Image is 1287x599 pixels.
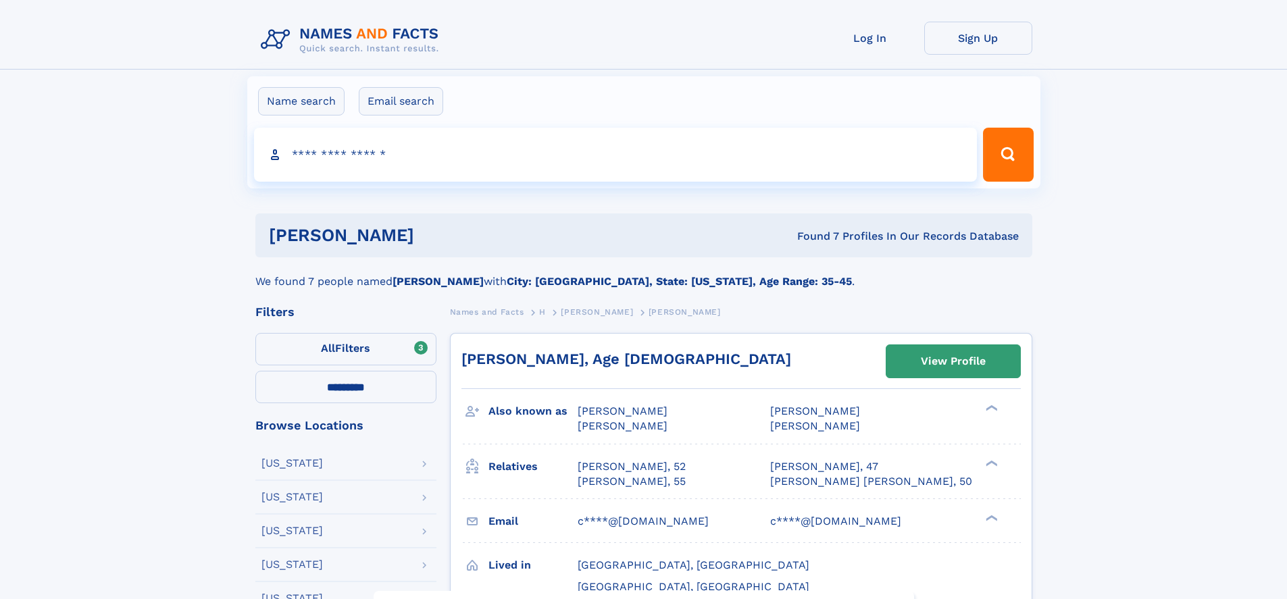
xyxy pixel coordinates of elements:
[261,492,323,502] div: [US_STATE]
[488,400,578,423] h3: Also known as
[578,558,809,571] span: [GEOGRAPHIC_DATA], [GEOGRAPHIC_DATA]
[649,307,721,317] span: [PERSON_NAME]
[770,419,860,432] span: [PERSON_NAME]
[578,405,667,417] span: [PERSON_NAME]
[359,87,443,115] label: Email search
[982,459,999,467] div: ❯
[254,128,978,182] input: search input
[488,510,578,533] h3: Email
[982,513,999,522] div: ❯
[770,459,878,474] a: [PERSON_NAME], 47
[261,525,323,536] div: [US_STATE]
[578,474,686,489] a: [PERSON_NAME], 55
[488,554,578,577] h3: Lived in
[770,405,860,417] span: [PERSON_NAME]
[255,22,450,58] img: Logo Names and Facts
[450,303,524,320] a: Names and Facts
[461,350,791,367] a: [PERSON_NAME], Age [DEMOGRAPHIC_DATA]
[578,580,809,593] span: [GEOGRAPHIC_DATA], [GEOGRAPHIC_DATA]
[393,275,484,288] b: [PERSON_NAME]
[258,87,345,115] label: Name search
[605,229,1019,244] div: Found 7 Profiles In Our Records Database
[924,22,1032,55] a: Sign Up
[816,22,924,55] a: Log In
[578,459,686,474] a: [PERSON_NAME], 52
[578,419,667,432] span: [PERSON_NAME]
[561,303,633,320] a: [PERSON_NAME]
[255,257,1032,290] div: We found 7 people named with .
[983,128,1033,182] button: Search Button
[255,306,436,318] div: Filters
[488,455,578,478] h3: Relatives
[255,419,436,432] div: Browse Locations
[507,275,852,288] b: City: [GEOGRAPHIC_DATA], State: [US_STATE], Age Range: 35-45
[539,307,546,317] span: H
[921,346,986,377] div: View Profile
[770,474,972,489] a: [PERSON_NAME] [PERSON_NAME], 50
[321,342,335,355] span: All
[261,559,323,570] div: [US_STATE]
[886,345,1020,377] a: View Profile
[561,307,633,317] span: [PERSON_NAME]
[539,303,546,320] a: H
[982,404,999,413] div: ❯
[261,458,323,469] div: [US_STATE]
[269,227,606,244] h1: [PERSON_NAME]
[255,333,436,365] label: Filters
